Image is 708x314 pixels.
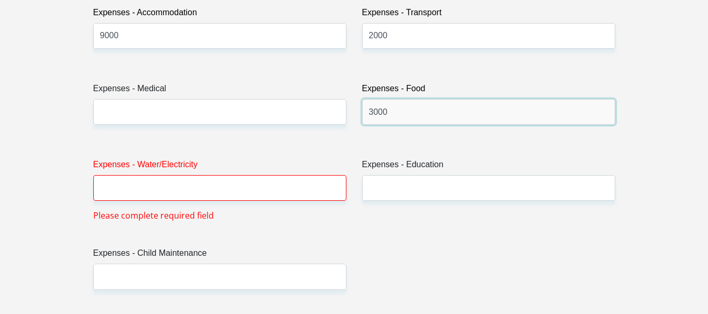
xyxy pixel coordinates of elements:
[93,6,346,23] label: Expenses - Accommodation
[362,99,615,125] input: Expenses - Food
[93,247,346,264] label: Expenses - Child Maintenance
[362,6,615,23] label: Expenses - Transport
[93,158,346,175] label: Expenses - Water/Electricity
[93,82,346,99] label: Expenses - Medical
[362,175,615,201] input: Expenses - Education
[93,175,346,201] input: Expenses - Water/Electricity
[362,158,615,175] label: Expenses - Education
[93,264,346,289] input: Expenses - Child Maintenance
[93,23,346,49] input: Expenses - Accommodation
[93,209,214,222] span: Please complete required field
[362,82,615,99] label: Expenses - Food
[93,99,346,125] input: Expenses - Medical
[362,23,615,49] input: Expenses - Transport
